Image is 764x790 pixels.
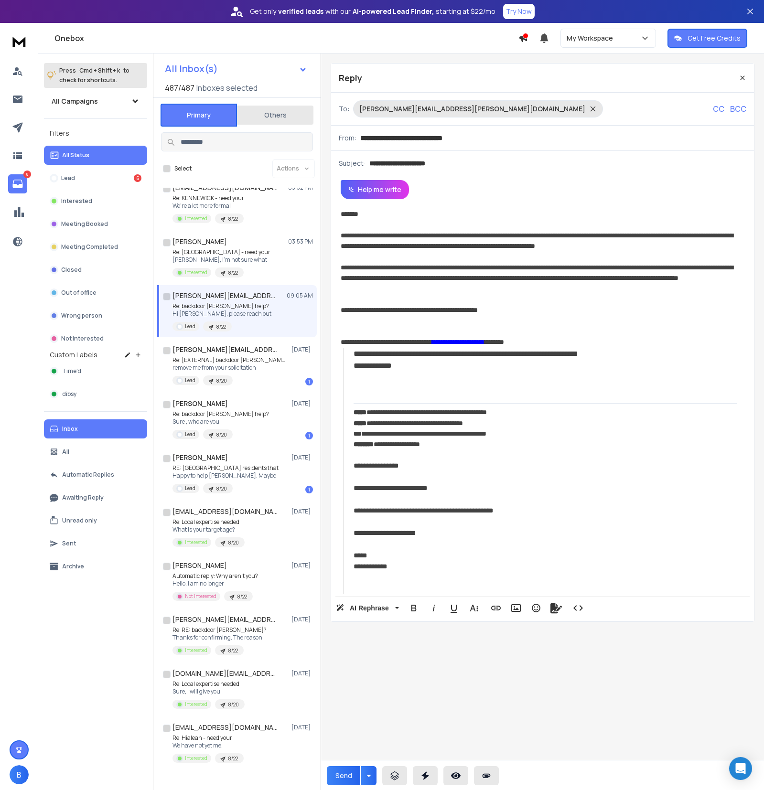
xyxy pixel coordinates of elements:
h3: Inboxes selected [196,82,258,94]
p: 8/22 [228,647,238,654]
span: 487 / 487 [165,82,194,94]
p: From: [339,133,356,143]
p: RE: [GEOGRAPHIC_DATA] residents that [172,464,279,472]
p: [DATE] [291,346,313,353]
div: 1 [305,432,313,439]
p: Thanks for confirming. The reason [172,634,267,641]
h1: [PERSON_NAME][EMAIL_ADDRESS][DOMAIN_NAME] [172,615,278,624]
p: CC [713,103,724,115]
button: Time'd [44,362,147,381]
p: Lead [185,323,195,330]
h1: [DOMAIN_NAME][EMAIL_ADDRESS][DOMAIN_NAME] [172,669,278,678]
button: Awaiting Reply [44,488,147,507]
p: Interested [185,215,207,222]
button: B [10,765,29,784]
p: Re: [GEOGRAPHIC_DATA] - need your [172,248,270,256]
p: Press to check for shortcuts. [59,66,129,85]
p: Not Interested [185,593,216,600]
p: Hello, I am no longer [172,580,258,587]
p: Re: Local expertise needed [172,518,245,526]
p: [DATE] [291,508,313,515]
button: dibsy [44,384,147,404]
label: Select [174,165,192,172]
p: Re: backdoor [PERSON_NAME] help? [172,302,271,310]
p: [PERSON_NAME], I'm not sure what [172,256,270,264]
span: dibsy [62,390,76,398]
h3: Filters [44,127,147,140]
p: 8/22 [216,323,226,331]
h1: [EMAIL_ADDRESS][DOMAIN_NAME] [172,507,278,516]
p: Re: Hialeah - need your [172,734,244,742]
p: Interested [185,269,207,276]
p: 8/22 [237,593,247,600]
button: Code View [569,598,587,618]
p: Closed [61,266,82,274]
p: [DATE] [291,670,313,677]
button: All Campaigns [44,92,147,111]
button: All Inbox(s) [157,59,315,78]
div: Open Intercom Messenger [729,757,752,780]
button: AI Rephrase [334,598,401,618]
button: Unread only [44,511,147,530]
p: 09:05 AM [287,292,313,299]
h1: Onebox [54,32,518,44]
h1: [EMAIL_ADDRESS][DOMAIN_NAME] [172,183,278,192]
p: 8/22 [228,269,238,277]
p: Interested [185,539,207,546]
p: 03:52 PM [288,184,313,192]
button: Closed [44,260,147,279]
button: Underline (⌘U) [445,598,463,618]
button: All [44,442,147,461]
p: BCC [730,103,746,115]
p: Get Free Credits [688,33,741,43]
p: We have not yet me, [172,742,244,749]
p: Re: RE: backdoor [PERSON_NAME]? [172,626,267,634]
h1: [PERSON_NAME][EMAIL_ADDRESS][PERSON_NAME][DOMAIN_NAME] [172,345,278,354]
p: Unread only [62,517,97,524]
h1: [EMAIL_ADDRESS][DOMAIN_NAME] [172,723,278,732]
span: AI Rephrase [348,604,391,612]
p: Lead [61,174,75,182]
a: 6 [8,174,27,193]
button: Primary [161,104,237,127]
p: To: [339,104,349,114]
h3: Custom Labels [50,350,97,360]
button: Automatic Replies [44,465,147,484]
button: Lead6 [44,169,147,188]
h1: [PERSON_NAME] [172,237,227,246]
button: Archive [44,557,147,576]
p: 8/22 [228,215,238,223]
p: 8/20 [228,539,239,546]
button: Others [237,105,313,126]
button: Not Interested [44,329,147,348]
p: Sure , who are you [172,418,269,426]
p: Automatic reply: Why aren't you? [172,572,258,580]
p: 6 [23,171,31,178]
p: My Workspace [567,33,617,43]
strong: AI-powered Lead Finder, [353,7,434,16]
button: Meeting Completed [44,237,147,256]
p: We're a lot more formal [172,202,244,210]
p: remove me from your solicitation [172,364,287,372]
p: 8/22 [228,755,238,762]
p: Re: KENNEWICK - need your [172,194,244,202]
h1: [PERSON_NAME] [172,561,227,570]
p: 8/20 [228,701,239,708]
p: All [62,448,69,456]
p: Wrong person [61,312,102,320]
strong: verified leads [278,7,323,16]
p: All Status [62,151,89,159]
p: Lead [185,377,195,384]
button: Sent [44,534,147,553]
h1: All Campaigns [52,96,98,106]
p: [PERSON_NAME][EMAIL_ADDRESS][PERSON_NAME][DOMAIN_NAME] [359,104,585,114]
p: 8/20 [216,431,227,438]
p: [DATE] [291,562,313,569]
h1: [PERSON_NAME][EMAIL_ADDRESS][PERSON_NAME][DOMAIN_NAME] [172,291,278,300]
button: Italic (⌘I) [425,598,443,618]
p: [DATE] [291,616,313,623]
p: Meeting Booked [61,220,108,228]
p: Interested [185,755,207,762]
p: Not Interested [61,335,104,342]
